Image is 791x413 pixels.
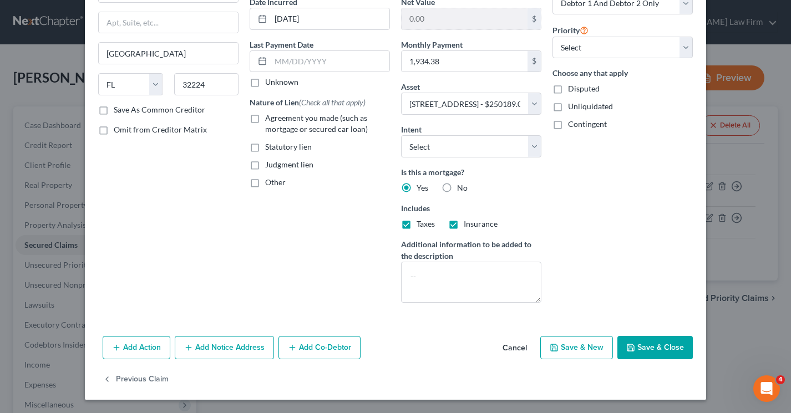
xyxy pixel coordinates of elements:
label: Nature of Lien [250,96,366,108]
span: Asset [401,82,420,91]
label: Last Payment Date [250,39,313,50]
span: Unliquidated [568,101,613,111]
span: (Check all that apply) [299,98,366,107]
span: Agreement you made (such as mortgage or secured car loan) [265,113,368,134]
iframe: Intercom live chat [753,375,780,402]
button: Add Co-Debtor [278,336,361,359]
button: Previous Claim [103,368,169,391]
span: Insurance [464,219,498,228]
input: Apt, Suite, etc... [99,12,238,33]
span: Yes [417,183,428,192]
div: $ [528,8,541,29]
label: Choose any that apply [552,67,693,79]
span: No [457,183,468,192]
span: Taxes [417,219,435,228]
label: Intent [401,124,422,135]
button: Cancel [494,337,536,359]
input: Enter zip... [174,73,239,95]
div: $ [528,51,541,72]
label: Is this a mortgage? [401,166,541,178]
label: Includes [401,202,541,214]
span: 4 [776,375,785,384]
input: Enter city... [99,43,238,64]
label: Additional information to be added to the description [401,238,541,262]
span: Other [265,177,286,187]
input: MM/DD/YYYY [271,51,389,72]
label: Monthly Payment [401,39,463,50]
span: Contingent [568,119,607,129]
button: Save & Close [617,336,693,359]
label: Unknown [265,77,298,88]
label: Save As Common Creditor [114,104,205,115]
button: Add Notice Address [175,336,274,359]
button: Add Action [103,336,170,359]
span: Judgment lien [265,160,313,169]
span: Omit from Creditor Matrix [114,125,207,134]
span: Statutory lien [265,142,312,151]
button: Save & New [540,336,613,359]
input: 0.00 [402,8,528,29]
span: Disputed [568,84,600,93]
input: 0.00 [402,51,528,72]
input: MM/DD/YYYY [271,8,389,29]
label: Priority [552,23,589,37]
